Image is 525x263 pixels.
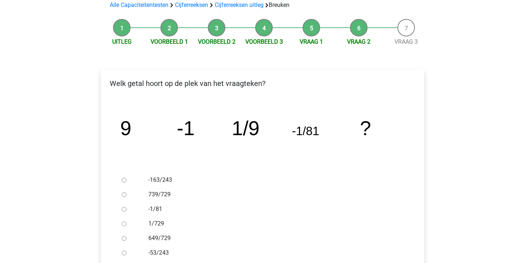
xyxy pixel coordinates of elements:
a: Voorbeeld 3 [245,38,283,45]
label: -163/243 [148,176,401,184]
a: Uitleg [112,38,132,45]
tspan: -1/81 [292,124,319,138]
a: Vraag 1 [300,38,323,45]
tspan: 9 [120,117,131,140]
a: Voorbeeld 1 [151,38,188,45]
tspan: ? [360,117,371,140]
label: 739/729 [148,190,401,199]
p: Welk getal hoort op de plek van het vraagteken? [107,78,418,89]
a: Voorbeeld 2 [198,38,236,45]
a: Cijferreeksen uitleg [215,1,264,8]
tspan: 1/9 [232,117,260,140]
label: -1/81 [148,205,401,213]
label: -53/243 [148,248,401,257]
div: Breuken [107,1,418,9]
a: Vraag 3 [394,38,418,45]
a: Cijferreeksen [175,1,208,8]
label: 1/729 [148,219,401,228]
tspan: -1 [177,117,195,140]
a: Alle Capaciteitentesten [110,1,168,8]
a: Vraag 2 [347,38,370,45]
label: 649/729 [148,234,401,243]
